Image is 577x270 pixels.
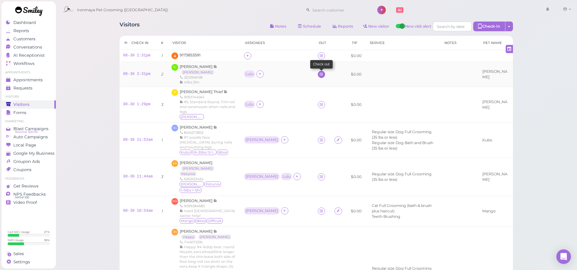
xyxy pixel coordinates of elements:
[13,36,36,42] span: Customers
[13,251,24,256] span: Sales
[347,196,365,226] td: $0.00
[77,2,168,19] span: Ironmaya Pet Grooming ([GEOGRAPHIC_DATA])
[433,22,472,31] input: Search by date
[347,123,365,158] td: $0.00
[13,192,46,197] span: NPS Feedbacks
[171,198,178,205] span: PM
[347,36,365,50] th: Tip
[180,95,237,100] div: 9093744564
[161,138,163,142] i: 1
[180,198,213,203] span: [PERSON_NAME]
[283,174,290,179] div: Lulu
[180,75,217,80] div: 3233956158
[2,19,56,27] a: Dashboard
[180,89,224,94] span: [PERSON_NAME] Thief
[181,70,214,75] a: [PERSON_NAME]
[171,89,178,96] span: JT
[483,40,508,45] div: Pet Name
[180,125,217,130] a: [PERSON_NAME]
[8,230,30,234] div: Call Min. Usage
[180,160,216,176] a: [PERSON_NAME] [PERSON_NAME] Petunia
[198,235,231,239] a: [PERSON_NAME]
[207,218,223,224] span: Difficult
[205,181,221,187] span: Petunia
[8,238,24,242] div: SMS Usage
[180,89,228,94] a: [PERSON_NAME] Thief
[2,141,56,149] a: Local Page
[473,22,505,31] div: Check-in
[181,235,196,239] a: Happy
[347,158,365,196] td: $0.00
[217,150,228,155] span: Bites
[310,5,369,15] input: Search customer
[224,89,228,94] span: Note
[13,184,39,189] span: Get Reviews
[123,174,153,179] a: 08-30 11:44am
[2,133,56,141] a: Auto Campaigns
[347,87,365,122] td: $0.00
[192,150,216,155] span: 16-35lbs 13-15H
[184,80,199,84] span: 41lbs 21in
[2,27,56,35] a: Reports
[213,198,217,203] span: Note
[358,22,394,31] a: New visitor
[2,59,56,68] a: Workflows
[482,171,509,182] div: [PERSON_NAME]
[244,207,281,215] div: [PERSON_NAME]
[2,258,56,266] a: Settings
[244,101,256,109] div: Lulu
[2,177,56,181] li: Feedbacks
[180,218,195,224] span: Mango
[213,229,217,234] span: Note
[347,62,365,87] td: $0.00
[180,53,201,57] span: 9173853591
[13,167,32,172] span: Coupons
[2,70,56,75] li: Appointments
[13,126,49,131] span: Blast Campaigns
[123,102,151,106] a: 08-30 1:29pm
[180,100,235,114] span: #5, Standard Round, Trim tail and earsmuzzle when nails and legs
[2,119,56,123] li: Marketing
[556,249,571,264] div: Open Intercom Messenger
[13,259,30,265] span: Settings
[180,130,237,135] div: 8455272832
[180,229,213,234] span: [PERSON_NAME]
[13,77,43,83] span: Appointments
[482,137,509,143] div: Kubo
[180,209,235,218] span: need [DEMOGRAPHIC_DATA] owner help!
[171,125,178,131] span: SG
[482,69,509,80] div: [PERSON_NAME]
[15,195,29,200] span: NPS® 100
[482,208,509,214] div: Mango
[246,102,253,106] div: Lulu
[180,187,202,193] span: 1-15lbs 1-12H
[482,99,509,110] div: [PERSON_NAME]
[180,125,213,130] span: [PERSON_NAME]
[180,64,213,69] span: [PERSON_NAME]
[370,203,436,214] li: Cat Full Grooming (bath & brush plus haircut)
[2,149,56,157] a: Google My Business
[2,84,56,92] a: Requests
[161,102,163,107] i: 3
[44,230,50,234] div: 27 %
[347,50,365,62] td: $0.00
[2,100,56,109] a: Visitors
[195,218,206,224] span: Bites
[180,181,204,187] span: Lyla
[13,134,48,140] span: Auto Campaigns
[2,35,56,43] a: Customers
[123,72,151,76] a: 08-30 2:31pm
[2,250,56,258] a: Sales
[180,177,237,181] div: 6262523424
[244,70,256,78] div: Lulu
[13,151,55,156] span: Google My Business
[123,53,151,58] a: 08-30 2:31pm
[180,204,237,208] div: 9099384683
[171,160,178,167] span: EA
[336,138,340,142] i: Agreement form
[180,64,217,74] a: [PERSON_NAME] [PERSON_NAME]
[405,24,431,33] span: New visit alert
[171,64,178,71] span: JC
[13,61,35,66] span: Workflows
[13,200,37,205] span: Video Proof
